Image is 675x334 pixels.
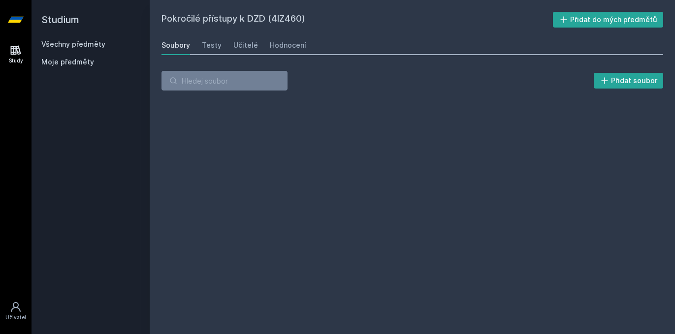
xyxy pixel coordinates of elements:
a: Hodnocení [270,35,306,55]
a: Učitelé [233,35,258,55]
div: Study [9,57,23,64]
a: Uživatel [2,296,30,326]
div: Učitelé [233,40,258,50]
div: Soubory [161,40,190,50]
a: Soubory [161,35,190,55]
input: Hledej soubor [161,71,288,91]
div: Testy [202,40,222,50]
span: Moje předměty [41,57,94,67]
button: Přidat soubor [594,73,664,89]
a: Testy [202,35,222,55]
button: Přidat do mých předmětů [553,12,664,28]
a: Všechny předměty [41,40,105,48]
h2: Pokročilé přístupy k DZD (4IZ460) [161,12,553,28]
div: Uživatel [5,314,26,321]
a: Study [2,39,30,69]
div: Hodnocení [270,40,306,50]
